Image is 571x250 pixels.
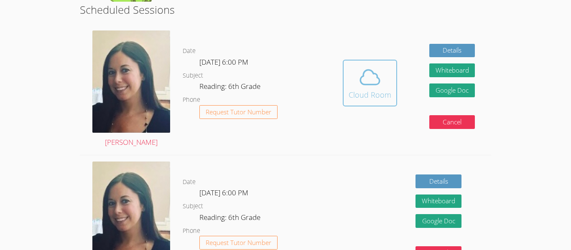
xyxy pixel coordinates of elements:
[416,214,461,228] a: Google Doc
[349,89,391,101] div: Cloud Room
[92,30,170,133] img: avatar.png
[199,81,262,95] dd: Reading: 6th Grade
[199,212,262,226] dd: Reading: 6th Grade
[92,30,170,148] a: [PERSON_NAME]
[429,83,475,97] a: Google Doc
[199,105,278,119] button: Request Tutor Number
[199,188,248,197] span: [DATE] 6:00 PM
[416,194,461,208] button: Whiteboard
[206,240,271,246] span: Request Tutor Number
[429,44,475,58] a: Details
[183,177,196,187] dt: Date
[429,63,475,77] button: Whiteboard
[183,226,200,236] dt: Phone
[183,46,196,56] dt: Date
[343,60,397,106] button: Cloud Room
[183,201,203,212] dt: Subject
[416,174,461,188] a: Details
[199,236,278,250] button: Request Tutor Number
[199,57,248,67] span: [DATE] 6:00 PM
[183,71,203,81] dt: Subject
[429,115,475,129] button: Cancel
[183,95,200,105] dt: Phone
[206,109,271,115] span: Request Tutor Number
[80,2,491,18] h2: Scheduled Sessions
